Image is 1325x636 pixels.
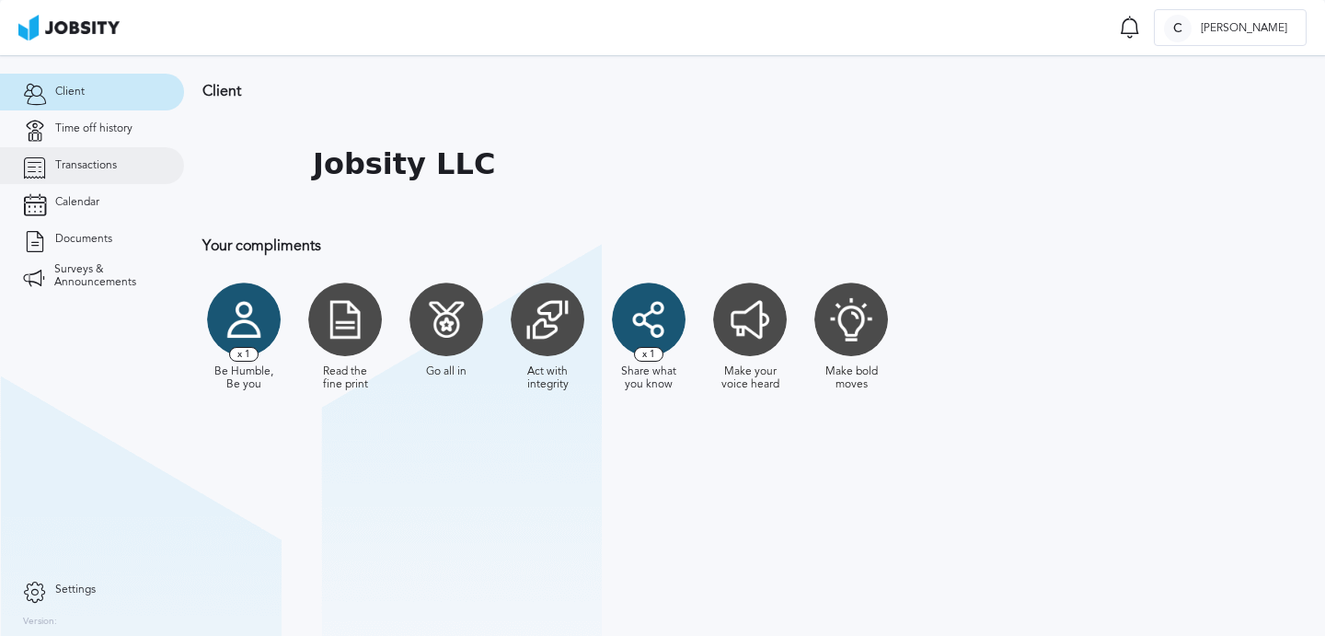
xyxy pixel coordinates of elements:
[54,263,161,289] span: Surveys & Announcements
[718,365,782,391] div: Make your voice heard
[55,233,112,246] span: Documents
[616,365,681,391] div: Share what you know
[55,196,99,209] span: Calendar
[515,365,580,391] div: Act with integrity
[819,365,883,391] div: Make bold moves
[229,347,259,362] span: x 1
[55,122,132,135] span: Time off history
[55,86,85,98] span: Client
[1154,9,1307,46] button: C[PERSON_NAME]
[202,83,1201,99] h3: Client
[634,347,663,362] span: x 1
[55,584,96,596] span: Settings
[313,365,377,391] div: Read the fine print
[1192,22,1296,35] span: [PERSON_NAME]
[426,365,467,378] div: Go all in
[212,365,276,391] div: Be Humble, Be you
[55,159,117,172] span: Transactions
[1164,15,1192,42] div: C
[313,147,495,181] h1: Jobsity LLC
[18,15,120,40] img: ab4bad089aa723f57921c736e9817d99.png
[202,237,1201,254] h3: Your compliments
[23,617,57,628] label: Version:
